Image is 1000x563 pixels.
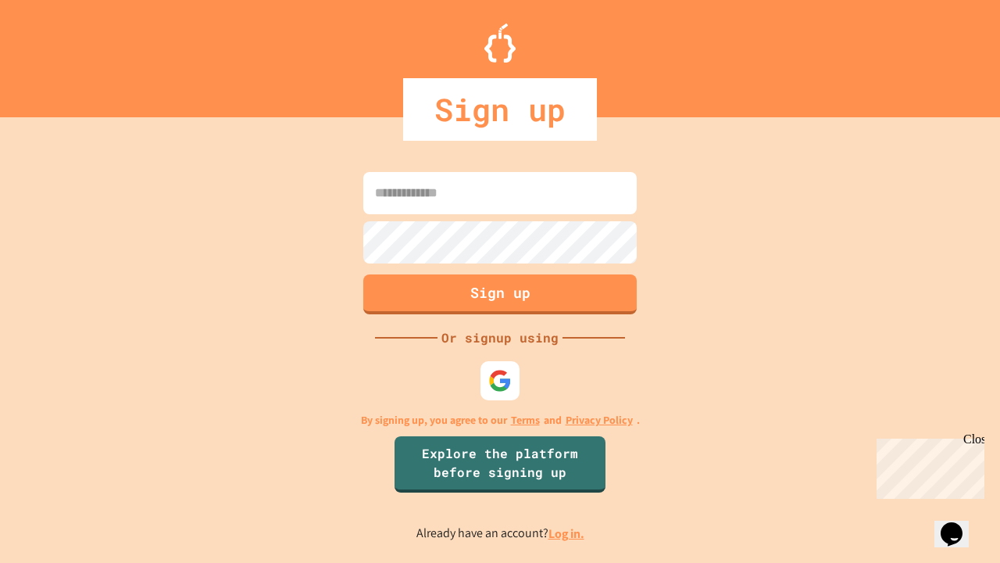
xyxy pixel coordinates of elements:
[484,23,516,63] img: Logo.svg
[511,412,540,429] a: Terms
[488,369,512,393] img: google-icon.svg
[363,274,637,314] button: Sign up
[934,500,984,547] iframe: chat widget
[870,432,984,499] iframe: chat widget
[566,412,633,429] a: Privacy Policy
[6,6,108,99] div: Chat with us now!Close
[403,78,597,141] div: Sign up
[548,525,584,542] a: Log in.
[416,524,584,543] p: Already have an account?
[437,328,562,347] div: Or signup using
[395,436,605,493] a: Explore the platform before signing up
[361,412,640,429] p: By signing up, you agree to our and .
